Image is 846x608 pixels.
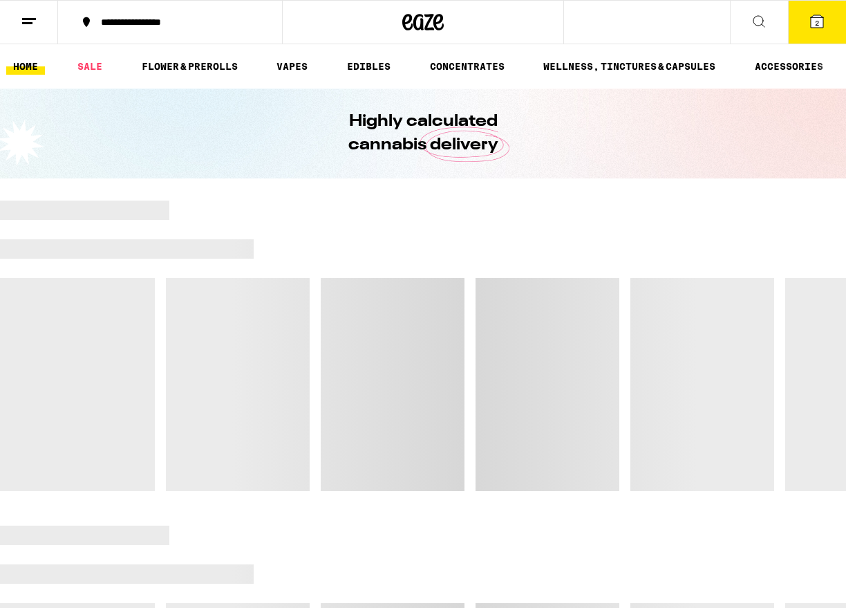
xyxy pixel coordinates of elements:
a: FLOWER & PREROLLS [135,58,245,75]
iframe: Opens a widget where you can find more information [758,566,832,601]
a: VAPES [270,58,314,75]
a: ACCESSORIES [748,58,830,75]
a: WELLNESS, TINCTURES & CAPSULES [536,58,722,75]
a: HOME [6,58,45,75]
span: 2 [815,19,819,27]
a: EDIBLES [340,58,397,75]
h1: Highly calculated cannabis delivery [309,110,537,157]
button: 2 [788,1,846,44]
a: CONCENTRATES [423,58,511,75]
a: SALE [70,58,109,75]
